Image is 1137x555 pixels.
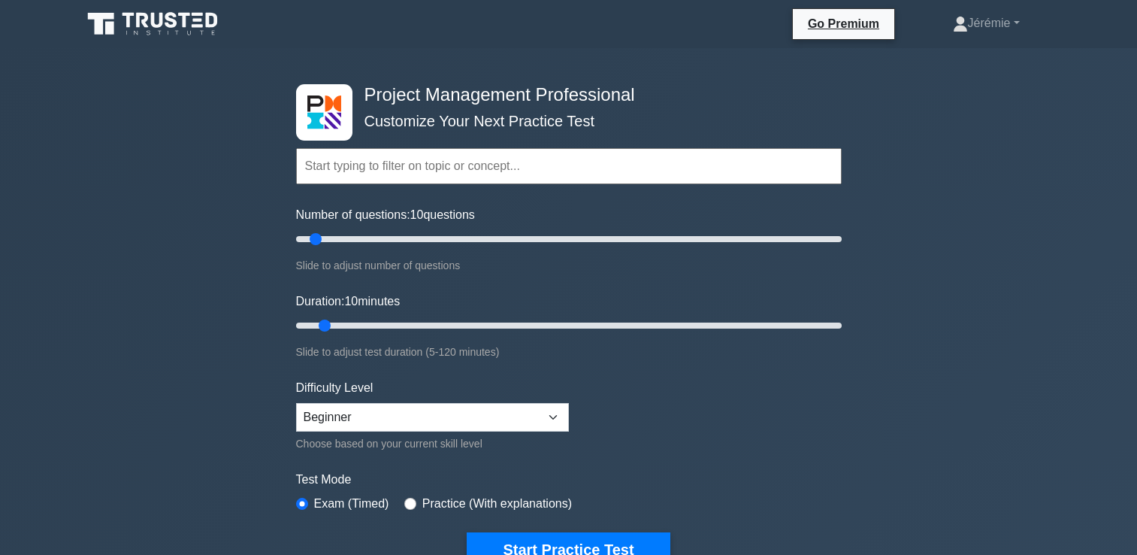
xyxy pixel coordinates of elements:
span: 10 [410,208,424,221]
a: Go Premium [799,14,888,33]
div: Choose based on your current skill level [296,435,569,453]
a: Jérémie [917,8,1056,38]
label: Test Mode [296,471,842,489]
div: Slide to adjust test duration (5-120 minutes) [296,343,842,361]
label: Practice (With explanations) [422,495,572,513]
label: Exam (Timed) [314,495,389,513]
label: Duration: minutes [296,293,401,311]
label: Number of questions: questions [296,206,475,224]
input: Start typing to filter on topic or concept... [296,148,842,184]
span: 10 [344,295,358,308]
div: Slide to adjust number of questions [296,256,842,274]
h4: Project Management Professional [358,84,768,106]
label: Difficulty Level [296,379,373,397]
